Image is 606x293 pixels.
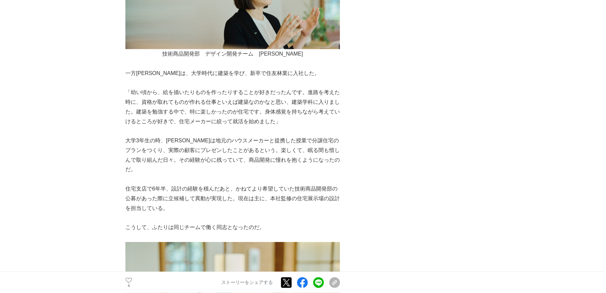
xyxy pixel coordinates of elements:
p: 一方[PERSON_NAME]は、大学時代に建築を学び、新卒で住友林業に入社した。 [125,69,340,78]
p: 技術商品開発部 デザイン開発チーム [PERSON_NAME] [125,49,340,59]
p: ストーリーをシェアする [221,280,273,286]
p: こうして、ふたりは同じチームで働く同志となったのだ。 [125,223,340,232]
p: 住宅支店で6年半、設計の経験を積んだあと、かねてより希望していた技術商品開発部の公募があった際に立候補して異動が実現した。現在は主に、本社監修の住宅展示場の設計を担当している。 [125,184,340,213]
p: 「幼い頃から、絵を描いたりものを作ったりすることが好きだったんです。進路を考えた時に、資格が取れてものが作れる仕事といえば建築なのかなと思い、建築学科に入りました。建築を勉強する中で、特に楽しか... [125,88,340,126]
p: 大学3年生の時、[PERSON_NAME]は地元のハウスメーカーと提携した授業で分譲住宅のプランをつくり、実際の顧客にプレゼンしたことがあるという。楽しくて、眠る間も惜しんで取り組んだ日々。その... [125,136,340,174]
p: 4 [125,284,132,287]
